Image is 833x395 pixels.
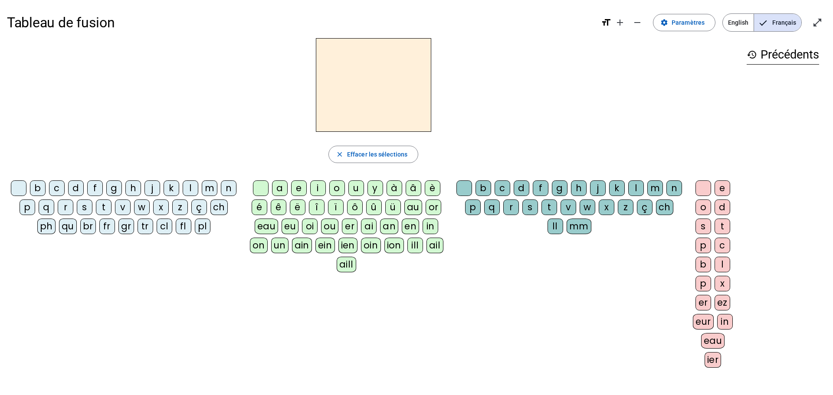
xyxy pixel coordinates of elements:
[647,180,663,196] div: m
[77,199,92,215] div: s
[282,219,298,234] div: eu
[176,219,191,234] div: fl
[404,199,422,215] div: au
[337,257,356,272] div: aill
[666,180,682,196] div: n
[157,219,172,234] div: cl
[533,180,548,196] div: f
[336,150,344,158] mat-icon: close
[309,199,325,215] div: î
[656,199,673,215] div: ch
[39,199,54,215] div: q
[561,199,576,215] div: v
[58,199,73,215] div: r
[125,180,141,196] div: h
[476,180,491,196] div: b
[695,295,711,310] div: er
[615,17,625,28] mat-icon: add
[272,180,288,196] div: a
[37,219,56,234] div: ph
[695,238,711,253] div: p
[495,180,510,196] div: c
[329,180,345,196] div: o
[715,276,730,291] div: x
[426,199,441,215] div: or
[722,13,802,32] mat-button-toggle-group: Language selection
[465,199,481,215] div: p
[7,9,594,36] h1: Tableau de fusion
[342,219,357,234] div: er
[387,180,402,196] div: à
[68,180,84,196] div: d
[754,14,801,31] span: Français
[425,180,440,196] div: è
[210,199,228,215] div: ch
[548,219,563,234] div: ll
[385,199,401,215] div: ü
[221,180,236,196] div: n
[328,199,344,215] div: ï
[552,180,567,196] div: g
[191,199,207,215] div: ç
[292,238,312,253] div: ain
[715,295,730,310] div: ez
[172,199,188,215] div: z
[695,219,711,234] div: s
[361,219,377,234] div: ai
[271,238,289,253] div: un
[347,199,363,215] div: ô
[609,180,625,196] div: k
[653,14,715,31] button: Paramètres
[567,219,591,234] div: mm
[705,352,721,368] div: ier
[144,180,160,196] div: j
[87,180,103,196] div: f
[503,199,519,215] div: r
[590,180,606,196] div: j
[715,238,730,253] div: c
[361,238,381,253] div: oin
[693,314,714,330] div: eur
[715,180,730,196] div: e
[695,276,711,291] div: p
[384,238,404,253] div: ion
[310,180,326,196] div: i
[118,219,134,234] div: gr
[106,180,122,196] div: g
[717,314,733,330] div: in
[402,219,419,234] div: en
[571,180,587,196] div: h
[59,219,77,234] div: qu
[380,219,398,234] div: an
[407,238,423,253] div: ill
[321,219,338,234] div: ou
[115,199,131,215] div: v
[747,49,757,60] mat-icon: history
[250,238,268,253] div: on
[195,219,210,234] div: pl
[406,180,421,196] div: â
[599,199,614,215] div: x
[484,199,500,215] div: q
[290,199,305,215] div: ë
[423,219,438,234] div: in
[637,199,653,215] div: ç
[20,199,35,215] div: p
[164,180,179,196] div: k
[723,14,754,31] span: English
[522,199,538,215] div: s
[660,19,668,26] mat-icon: settings
[541,199,557,215] div: t
[618,199,633,215] div: z
[315,238,335,253] div: ein
[255,219,279,234] div: eau
[252,199,267,215] div: é
[153,199,169,215] div: x
[809,14,826,31] button: Entrer en plein écran
[366,199,382,215] div: û
[302,219,318,234] div: oi
[291,180,307,196] div: e
[348,180,364,196] div: u
[812,17,823,28] mat-icon: open_in_full
[80,219,96,234] div: br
